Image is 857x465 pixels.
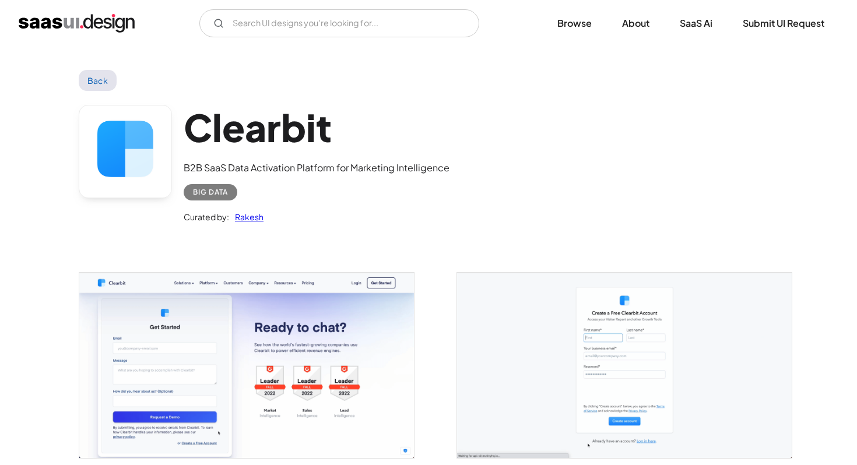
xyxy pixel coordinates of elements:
[543,10,606,36] a: Browse
[229,210,264,224] a: Rakesh
[457,273,792,457] a: open lightbox
[184,105,449,150] h1: Clearbit
[193,185,228,199] div: Big Data
[729,10,838,36] a: Submit UI Request
[19,14,135,33] a: home
[199,9,479,37] form: Email Form
[79,273,414,457] a: open lightbox
[199,9,479,37] input: Search UI designs you're looking for...
[608,10,663,36] a: About
[184,161,449,175] div: B2B SaaS Data Activation Platform for Marketing Intelligence
[457,273,792,457] img: 642417ed75222ad03b56f6ee_Clearbit%20Create%20Free%20Account.png
[666,10,726,36] a: SaaS Ai
[184,210,229,224] div: Curated by:
[79,273,414,457] img: 642417eeb999f313aae9725a_Clearbit%20Get%20Started.png
[79,70,117,91] a: Back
